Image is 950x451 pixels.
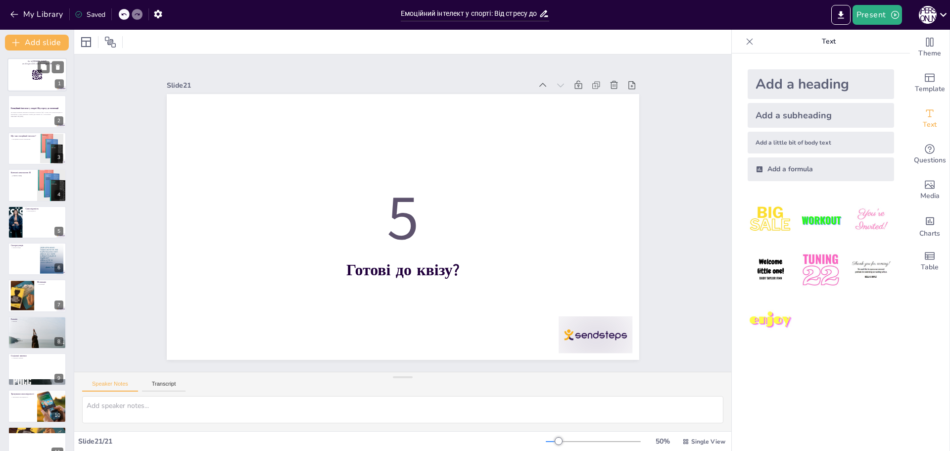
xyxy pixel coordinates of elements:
div: Add ready made slides [910,65,950,101]
p: Тренування самосвідомості [11,392,34,395]
button: О [PERSON_NAME] [919,5,937,25]
img: 1.jpeg [748,197,794,243]
img: 2.jpeg [798,197,844,243]
div: О [PERSON_NAME] [919,6,937,24]
span: Charts [919,228,940,239]
p: Соціальні навички [11,357,63,359]
button: My Library [7,6,67,22]
p: Емпатія [11,317,63,320]
p: Ключові компоненти ЕІ [11,171,34,174]
div: Add images, graphics, shapes or video [910,172,950,208]
div: 4 [54,190,63,199]
div: 10 [51,411,63,420]
span: Template [915,84,945,95]
span: Questions [914,155,946,166]
button: Add slide [5,35,69,50]
div: 50 % [651,437,674,446]
div: Add a little bit of body text [748,132,894,153]
p: Самосвідомість [25,210,63,212]
div: Slide 21 [260,322,625,370]
p: 5 [187,142,619,274]
p: Емоційний інтелект визначення [11,138,37,140]
strong: Готові до квізу? [351,140,466,173]
div: 1 [55,80,64,89]
div: Add text boxes [910,101,950,137]
p: Ця лекція розкриває важливість емоційного інтелекту (ЕІ) у спорті, його ключові моделі та компоне... [11,111,63,115]
div: 4 [8,169,66,201]
div: 6 [8,243,66,275]
div: 2 [8,95,66,128]
p: Що таке емоційний інтелект? [11,135,37,138]
div: 5 [8,206,66,239]
div: Layout [78,34,94,50]
span: Text [923,119,937,130]
img: 4.jpeg [748,247,794,293]
div: Slide 21 / 21 [78,437,546,446]
p: Самосвідомість [25,207,63,210]
img: 6.jpeg [848,247,894,293]
p: Мотивація [37,281,63,284]
div: 5 [54,227,63,236]
p: Тренування саморегуляції [11,431,63,433]
span: Theme [918,48,941,59]
div: 1 [7,58,67,92]
div: 9 [54,374,63,383]
strong: [DOMAIN_NAME] [32,60,47,62]
p: Соціальні навички [11,354,63,357]
p: Тренування саморегуляції [11,428,63,431]
p: Generated with [URL] [11,115,63,117]
p: Саморегуляція [11,247,37,249]
button: Duplicate Slide [38,61,49,73]
img: 5.jpeg [798,247,844,293]
input: Insert title [401,6,539,21]
p: Go to [10,60,64,63]
button: Speaker Notes [82,381,138,392]
div: 7 [8,279,66,312]
div: Add a heading [748,69,894,99]
div: Add a table [910,244,950,279]
button: Present [853,5,902,25]
div: Add charts and graphs [910,208,950,244]
div: Add a formula [748,157,894,181]
button: Transcript [142,381,186,392]
div: 3 [8,132,66,165]
div: 2 [54,116,63,125]
div: 9 [8,353,66,386]
div: Add a subheading [748,103,894,128]
button: Delete Slide [52,61,64,73]
span: Position [104,36,116,48]
div: 3 [54,153,63,162]
p: and login with code [10,62,64,65]
div: 8 [54,337,63,346]
div: Get real-time input from your audience [910,137,950,172]
div: Change the overall theme [910,30,950,65]
span: Single View [691,438,725,446]
div: Saved [75,10,105,19]
p: Мотивація [37,284,63,286]
button: Export to PowerPoint [831,5,851,25]
img: 3.jpeg [848,197,894,243]
p: Емпатія [11,320,63,322]
p: Тренування самосвідомості [11,396,34,398]
p: Text [758,30,900,53]
img: 7.jpeg [748,298,794,344]
div: 7 [54,301,63,309]
span: Media [920,191,940,201]
span: Table [921,262,939,273]
div: 6 [54,263,63,272]
strong: Емоційний інтелект у спорті: Від стресу до мотивації [11,107,58,109]
p: Саморегуляція [11,244,37,247]
p: [PERSON_NAME] [11,175,34,177]
div: 10 [8,390,66,422]
div: 8 [8,316,66,349]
